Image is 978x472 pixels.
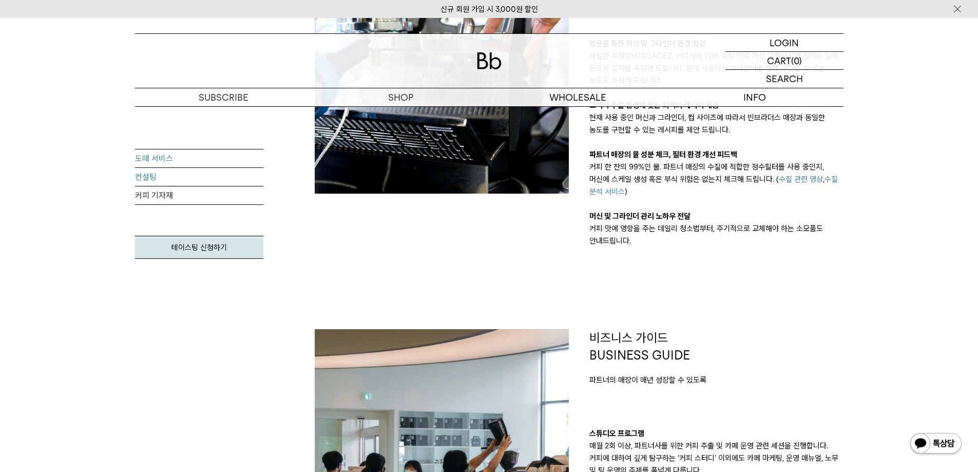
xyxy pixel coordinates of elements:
[779,175,823,184] a: 수질 관련 영상
[135,88,312,106] a: SUBSCRIBE
[135,186,263,205] a: 커피 기자재
[135,149,263,168] a: 도매 서비스
[589,111,843,136] p: 현재 사용 중인 머신과 그라인더, 컵 사이즈에 따라서 빈브라더스 매장과 동일한 농도를 구현할 수 있는 레시피를 제안 드립니다.
[909,432,963,457] img: 카카오톡 채널 1:1 채팅 버튼
[589,222,843,247] p: 커피 맛에 영향을 주는 데일리 청소법부터, 주기적으로 교체해야 하는 소모품도 안내드립니다.
[725,34,843,52] a: LOGIN
[589,374,843,386] p: 파트너의 매장이 매년 성장할 수 있도록
[589,161,843,198] p: 커피 한 잔의 99%인 물. 파트너 매장의 수질에 적합한 정수필터를 사용 중인지, 머신에 스케일 생성 혹은 부식 위험은 없는지 체크해 드립니다. ( , )
[725,52,843,70] a: CART (0)
[477,52,502,69] img: 로고
[589,329,843,364] p: 비즈니스 가이드 BUSINESS GUIDE
[589,148,843,161] p: 파트너 매장의 물 성분 체크, 필터 환경 개선 피드백
[589,210,843,222] p: 머신 및 그라인더 관리 노하우 전달
[135,236,263,259] a: 테이스팅 신청하기
[440,5,538,14] a: 신규 회원 가입 시 3,000원 할인
[589,427,843,440] p: 스튜디오 프로그램
[791,52,802,69] p: (0)
[767,52,791,69] p: CART
[770,34,799,51] p: LOGIN
[489,88,666,106] p: WHOLESALE
[312,88,489,106] a: SHOP
[666,88,843,106] p: INFO
[766,70,803,88] p: SEARCH
[135,168,263,186] a: 컨설팅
